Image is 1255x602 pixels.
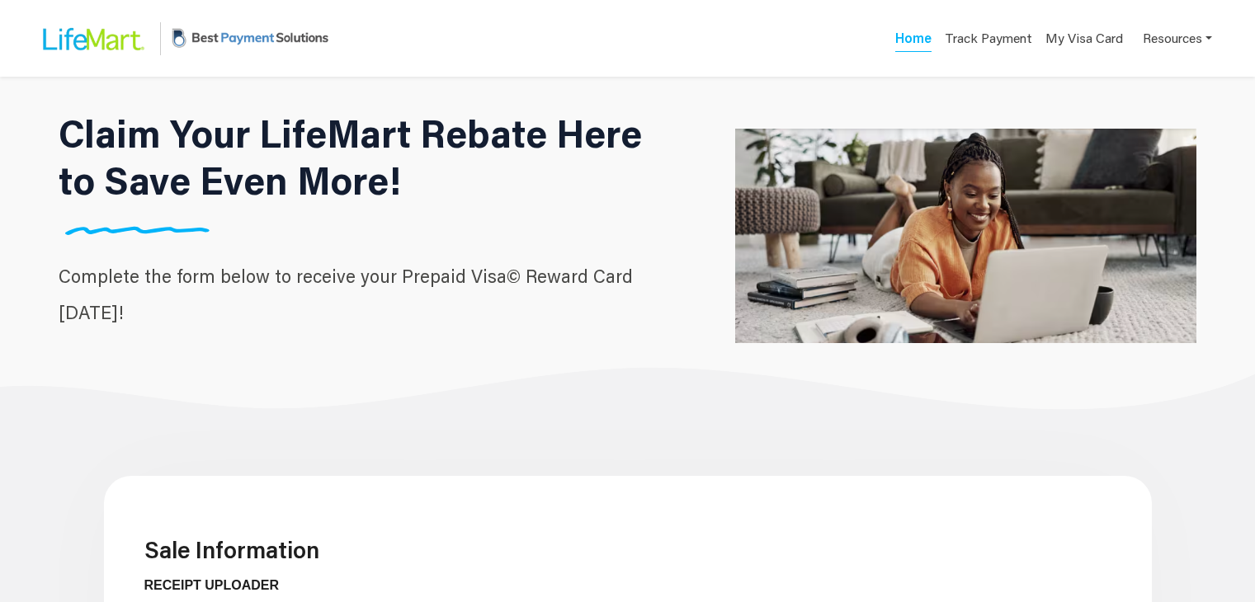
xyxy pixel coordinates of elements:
[59,110,668,204] h1: Claim Your LifeMart Rebate Here to Save Even More!
[1143,21,1212,55] a: Resources
[895,29,932,52] a: Home
[30,12,153,65] img: LifeMart Logo
[144,536,1111,564] h3: Sale Information
[167,11,333,66] img: BPS Logo
[30,11,333,66] a: LifeMart LogoBPS Logo
[1045,21,1123,55] a: My Visa Card
[59,226,217,235] img: Divider
[735,44,1196,428] img: LifeMart Hero
[945,29,1032,53] a: Track Payment
[59,258,668,331] p: Complete the form below to receive your Prepaid Visa© Reward Card [DATE]!
[144,576,292,595] label: RECEIPT UPLOADER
